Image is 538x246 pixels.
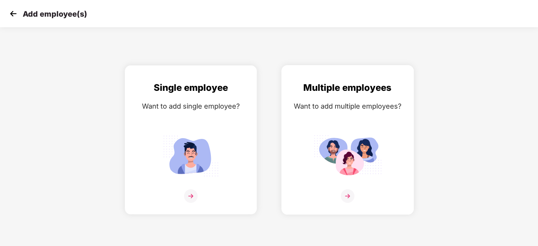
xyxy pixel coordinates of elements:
img: svg+xml;base64,PHN2ZyB4bWxucz0iaHR0cDovL3d3dy53My5vcmcvMjAwMC9zdmciIHdpZHRoPSIzNiIgaGVpZ2h0PSIzNi... [341,189,354,203]
img: svg+xml;base64,PHN2ZyB4bWxucz0iaHR0cDovL3d3dy53My5vcmcvMjAwMC9zdmciIGlkPSJNdWx0aXBsZV9lbXBsb3llZS... [313,132,382,179]
p: Add employee(s) [23,9,87,19]
img: svg+xml;base64,PHN2ZyB4bWxucz0iaHR0cDovL3d3dy53My5vcmcvMjAwMC9zdmciIHdpZHRoPSIzNiIgaGVpZ2h0PSIzNi... [184,189,198,203]
img: svg+xml;base64,PHN2ZyB4bWxucz0iaHR0cDovL3d3dy53My5vcmcvMjAwMC9zdmciIHdpZHRoPSIzMCIgaGVpZ2h0PSIzMC... [8,8,19,19]
div: Want to add multiple employees? [289,101,406,112]
div: Multiple employees [289,81,406,95]
div: Want to add single employee? [133,101,249,112]
img: svg+xml;base64,PHN2ZyB4bWxucz0iaHR0cDovL3d3dy53My5vcmcvMjAwMC9zdmciIGlkPSJTaW5nbGVfZW1wbG95ZWUiIH... [157,132,225,179]
div: Single employee [133,81,249,95]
